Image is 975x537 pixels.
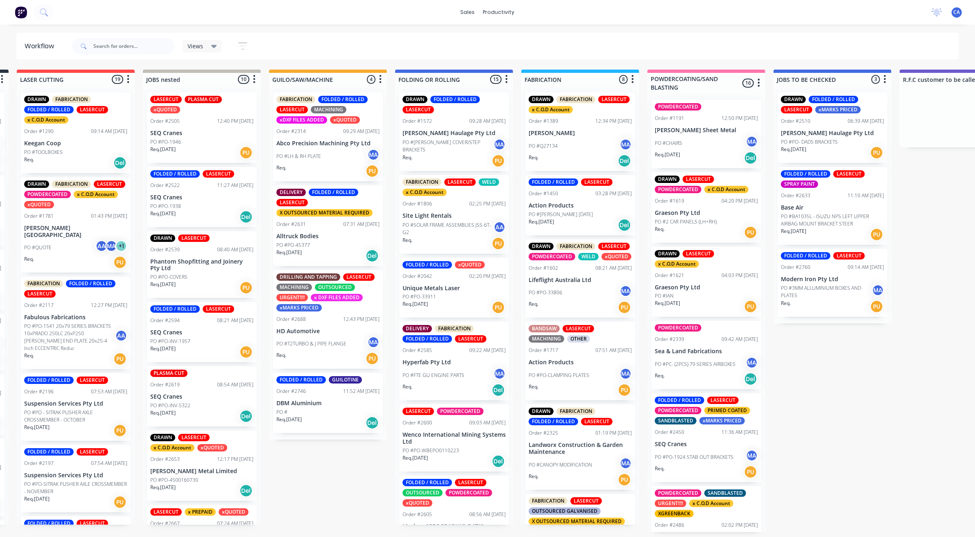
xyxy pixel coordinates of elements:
[581,178,613,186] div: LASERCUT
[403,178,441,186] div: FABRICATION
[848,192,884,199] div: 11:10 AM [DATE]
[150,182,180,189] div: Order #2522
[525,175,635,235] div: FOLDED / ROLLEDLASERCUTOrder #145003:28 PM [DATE]Action ProductsPO #[PERSON_NAME] [DATE]Req.[DATE...
[722,336,758,343] div: 09:42 AM [DATE]
[781,213,884,228] p: PO #BA1035L - ISUZU NPS LEFT UPPER AIRBAG MOUNT BRACKET STEER
[492,384,505,397] div: Del
[403,221,493,236] p: PO #SOLAR FRAME ASSEMBLIES JSS-6T-G2
[655,127,758,134] p: [PERSON_NAME] Sheet Metal
[722,115,758,122] div: 12:50 PM [DATE]
[276,304,322,311] div: xMARKS PRICED
[563,325,594,332] div: LASERCUT
[781,130,884,137] p: [PERSON_NAME] Haulage Pty Ltd
[781,264,810,271] div: Order #2760
[115,240,127,252] div: + 1
[529,211,593,218] p: PO #[PERSON_NAME] [DATE]
[217,182,253,189] div: 11:27 AM [DATE]
[150,170,200,178] div: FOLDED / ROLLED
[655,197,684,205] div: Order #1619
[529,190,558,197] div: Order #1450
[403,106,434,113] div: LASERCUT
[529,117,558,125] div: Order #1389
[655,218,717,226] p: PO #2 CAR PANELS (LH+RH)
[655,151,680,158] p: Req. [DATE]
[276,328,380,335] p: HD Automotive
[276,294,308,301] div: URGENT!!!!
[24,116,68,124] div: x C.O.D Account
[781,228,806,235] p: Req. [DATE]
[778,249,887,317] div: FOLDED / ROLLEDLASERCUTOrder #276009:14 AM [DATE]Modern Iron Pty LtdPO #3MM ALLUMINIUM BOXES AND ...
[652,172,761,243] div: DRAWNLASERCUTPOWDERCOATEDx C.O.D AccountOrder #161904:20 PM [DATE]Graeson Pty LtdPO #2 CAR PANELS...
[403,189,447,196] div: x C.O.D Account
[24,302,54,309] div: Order #2117
[815,106,861,113] div: xMARKS PRICED
[722,272,758,279] div: 04:03 PM [DATE]
[469,200,506,208] div: 02:25 PM [DATE]
[655,300,680,307] p: Req. [DATE]
[567,335,590,343] div: OTHER
[598,243,630,250] div: LASERCUT
[403,154,412,161] p: Req.
[722,197,758,205] div: 04:20 PM [DATE]
[529,106,573,113] div: x C.O.D Account
[21,277,131,369] div: FABRICATIONFOLDED / ROLLEDLASERCUTOrder #211712:27 PM [DATE]Fabulous FabricationsPO #PO-1541 20x7...
[366,165,379,178] div: PU
[781,170,830,178] div: FOLDED / ROLLED
[399,93,509,171] div: DRAWNFOLDED / ROLLEDLASERCUTOrder #157209:28 AM [DATE][PERSON_NAME] Haulage Pty LtdPO #[PERSON_NA...
[240,345,253,359] div: PU
[469,347,506,354] div: 09:22 AM [DATE]
[529,243,554,250] div: DRAWN
[77,106,108,113] div: LASERCUT
[655,336,684,343] div: Order #2339
[529,300,538,308] p: Req.
[683,250,714,257] div: LASERCUT
[276,273,340,281] div: DRILLING AND TAPPING
[529,202,632,209] p: Action Products
[655,348,758,355] p: Sea & Land Fabrications
[276,189,306,196] div: DELIVERY
[529,96,554,103] div: DRAWN
[93,38,174,54] input: Search for orders...
[21,177,131,273] div: DRAWNFABRICATIONLASERCUTPOWDERCOATEDx C.O.D AccountxQUOTEDOrder #178101:43 PM [DATE][PERSON_NAME]...
[276,96,315,103] div: FABRICATION
[655,226,665,233] p: Req.
[150,203,181,210] p: PO #PO-1938
[430,96,480,103] div: FOLDED / ROLLED
[655,140,682,147] p: PO #CHAIRS
[24,149,63,156] p: PO #TOOLBOXES
[240,210,253,223] div: Del
[833,170,865,178] div: LASERCUT
[707,397,739,404] div: LASERCUT
[240,281,253,294] div: PU
[493,368,506,380] div: MA
[343,273,375,281] div: LASERCUT
[652,100,761,168] div: POWDERCOATEDOrder #119112:50 PM [DATE][PERSON_NAME] Sheet MetalPO #CHAIRSMAReq.[DATE]Del
[24,352,34,359] p: Req.
[455,261,485,268] div: xQUOTED
[24,290,56,298] div: LASERCUT
[444,178,476,186] div: LASERCUT
[872,284,884,296] div: MA
[276,153,321,160] p: PO #LH & RH PLATE
[655,260,699,268] div: x C.O.D Account
[399,322,509,400] div: DELIVERYFABRICATIONFOLDED / ROLLEDLASERCUTOrder #258509:22 AM [DATE]Hyperfab Pty LtdPO #FTE GU EN...
[529,154,538,161] p: Req.
[595,190,632,197] div: 03:28 PM [DATE]
[150,258,253,272] p: Phantom Shopfitting and Joinery Pty Ltd
[529,347,558,354] div: Order #1717
[403,130,506,137] p: [PERSON_NAME] Haulage Pty Ltd
[403,285,506,292] p: Unique Metals Laser
[276,164,286,171] p: Req.
[403,117,432,125] div: Order #1572
[24,156,34,163] p: Req.
[217,317,253,324] div: 08:21 AM [DATE]
[848,117,884,125] div: 06:39 AM [DATE]
[403,347,432,354] div: Order #2585
[655,176,680,183] div: DRAWN
[403,325,432,332] div: DELIVERY
[781,117,810,125] div: Order #2510
[529,264,558,272] div: Order #1602
[113,256,127,269] div: PU
[15,6,27,18] img: Factory
[24,106,74,113] div: FOLDED / ROLLED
